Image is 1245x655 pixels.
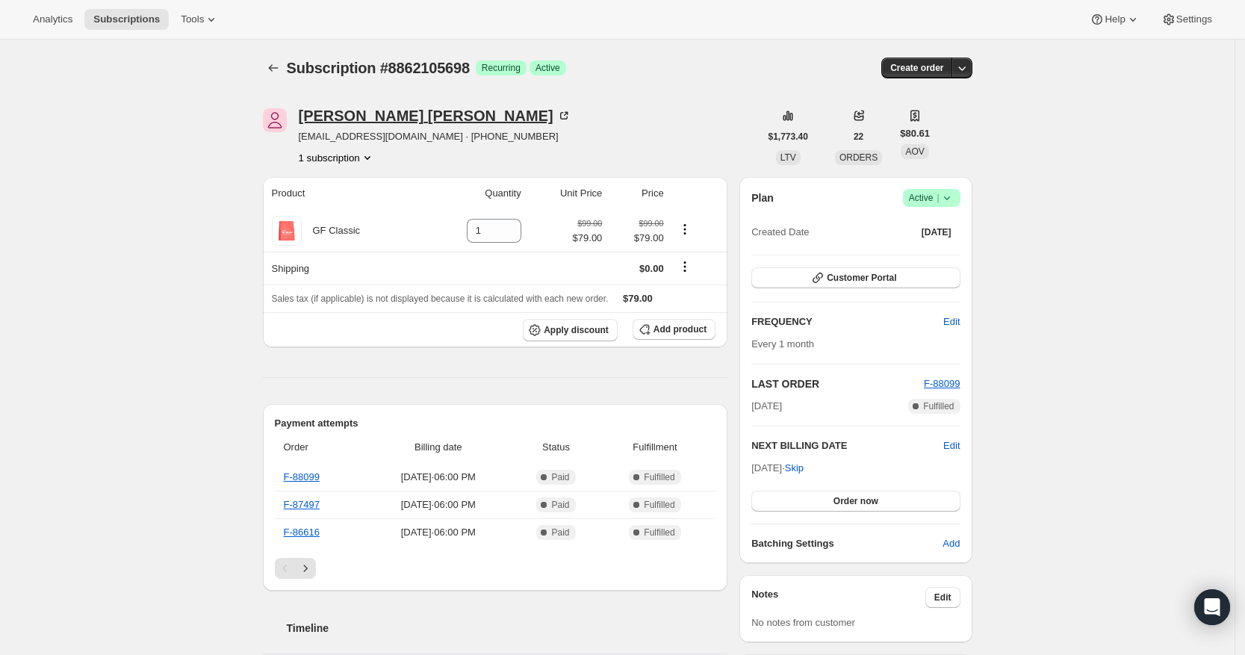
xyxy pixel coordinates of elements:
[827,272,896,284] span: Customer Portal
[751,617,855,628] span: No notes from customer
[653,323,707,335] span: Add product
[890,62,943,74] span: Create order
[751,491,960,512] button: Order now
[924,376,960,391] button: F-88099
[776,456,813,480] button: Skip
[913,222,960,243] button: [DATE]
[934,532,969,556] button: Add
[284,499,320,510] a: F-87497
[535,62,560,74] span: Active
[172,9,228,30] button: Tools
[181,13,204,25] span: Tools
[367,525,509,540] span: [DATE] · 06:00 PM
[673,258,697,275] button: Shipping actions
[839,152,878,163] span: ORDERS
[275,416,716,431] h2: Payment attempts
[623,293,653,304] span: $79.00
[644,471,674,483] span: Fulfilled
[367,497,509,512] span: [DATE] · 06:00 PM
[780,152,796,163] span: LTV
[751,314,943,329] h2: FREQUENCY
[751,462,804,474] span: [DATE] ·
[1194,589,1230,625] div: Open Intercom Messenger
[925,587,960,608] button: Edit
[263,108,287,132] span: James Egan
[299,129,571,144] span: [EMAIL_ADDRESS][DOMAIN_NAME] · [PHONE_NUMBER]
[934,310,969,334] button: Edit
[1081,9,1149,30] button: Help
[937,192,939,204] span: |
[482,62,521,74] span: Recurring
[275,431,364,464] th: Order
[785,461,804,476] span: Skip
[923,400,954,412] span: Fulfilled
[551,471,569,483] span: Paid
[644,499,674,511] span: Fulfilled
[922,226,951,238] span: [DATE]
[263,252,425,285] th: Shipping
[1152,9,1221,30] button: Settings
[751,438,943,453] h2: NEXT BILLING DATE
[751,587,925,608] h3: Notes
[900,126,930,141] span: $80.61
[833,495,878,507] span: Order now
[93,13,160,25] span: Subscriptions
[577,219,602,228] small: $99.00
[943,438,960,453] button: Edit
[943,536,960,551] span: Add
[287,621,728,636] h2: Timeline
[544,324,609,336] span: Apply discount
[302,223,361,238] div: GF Classic
[551,527,569,538] span: Paid
[611,231,663,246] span: $79.00
[751,225,809,240] span: Created Date
[751,399,782,414] span: [DATE]
[769,131,808,143] span: $1,773.40
[263,58,284,78] button: Subscriptions
[606,177,668,210] th: Price
[263,177,425,210] th: Product
[603,440,707,455] span: Fulfillment
[845,126,872,147] button: 22
[934,592,951,603] span: Edit
[854,131,863,143] span: 22
[943,314,960,329] span: Edit
[367,470,509,485] span: [DATE] · 06:00 PM
[633,319,715,340] button: Add product
[881,58,952,78] button: Create order
[299,108,571,123] div: [PERSON_NAME] [PERSON_NAME]
[367,440,509,455] span: Billing date
[639,263,664,274] span: $0.00
[284,527,320,538] a: F-86616
[295,558,316,579] button: Next
[639,219,664,228] small: $99.00
[299,150,375,165] button: Product actions
[751,267,960,288] button: Customer Portal
[673,221,697,238] button: Product actions
[518,440,594,455] span: Status
[287,60,470,76] span: Subscription #8862105698
[573,231,603,246] span: $79.00
[760,126,817,147] button: $1,773.40
[751,190,774,205] h2: Plan
[284,471,320,482] a: F-88099
[751,536,943,551] h6: Batching Settings
[33,13,72,25] span: Analytics
[272,294,609,304] span: Sales tax (if applicable) is not displayed because it is calculated with each new order.
[275,558,716,579] nav: Pagination
[551,499,569,511] span: Paid
[24,9,81,30] button: Analytics
[924,378,960,389] a: F-88099
[1176,13,1212,25] span: Settings
[751,376,924,391] h2: LAST ORDER
[751,338,814,350] span: Every 1 month
[644,527,674,538] span: Fulfilled
[523,319,618,341] button: Apply discount
[909,190,954,205] span: Active
[526,177,607,210] th: Unit Price
[425,177,526,210] th: Quantity
[905,146,924,157] span: AOV
[84,9,169,30] button: Subscriptions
